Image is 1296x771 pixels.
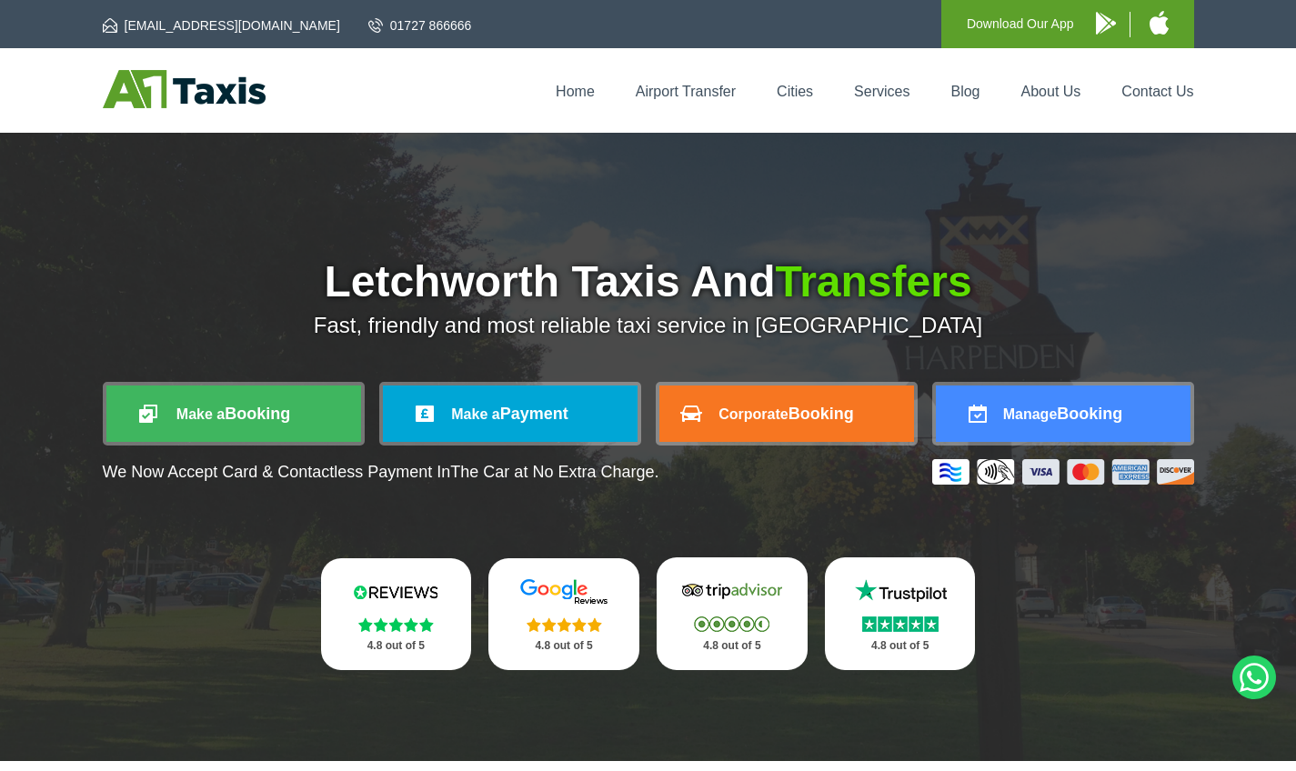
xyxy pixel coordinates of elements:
[1096,12,1116,35] img: A1 Taxis Android App
[321,558,472,670] a: Reviews.io Stars 4.8 out of 5
[678,577,787,605] img: Tripadvisor
[509,578,618,606] img: Google
[368,16,472,35] a: 01727 866666
[176,406,225,422] span: Make a
[694,616,769,632] img: Stars
[677,635,788,657] p: 4.8 out of 5
[341,635,452,657] p: 4.8 out of 5
[103,16,340,35] a: [EMAIL_ADDRESS][DOMAIN_NAME]
[936,385,1191,442] a: ManageBooking
[854,84,909,99] a: Services
[103,260,1194,304] h1: Letchworth Taxis And
[103,463,659,482] p: We Now Accept Card & Contactless Payment In
[718,406,788,422] span: Corporate
[775,257,971,305] span: Transfers
[103,313,1194,338] p: Fast, friendly and most reliable taxi service in [GEOGRAPHIC_DATA]
[659,385,914,442] a: CorporateBooking
[450,463,658,481] span: The Car at No Extra Charge.
[383,385,638,442] a: Make aPayment
[636,84,736,99] a: Airport Transfer
[1021,84,1081,99] a: About Us
[862,616,939,632] img: Stars
[341,578,450,606] img: Reviews.io
[846,577,955,605] img: Trustpilot
[967,13,1074,35] p: Download Our App
[1121,84,1193,99] a: Contact Us
[777,84,813,99] a: Cities
[1150,11,1169,35] img: A1 Taxis iPhone App
[106,385,361,442] a: Make aBooking
[845,635,956,657] p: 4.8 out of 5
[556,84,595,99] a: Home
[508,635,619,657] p: 4.8 out of 5
[527,617,602,632] img: Stars
[950,84,980,99] a: Blog
[451,406,499,422] span: Make a
[1003,406,1058,422] span: Manage
[103,70,266,108] img: A1 Taxis St Albans LTD
[488,558,639,670] a: Google Stars 4.8 out of 5
[657,557,808,670] a: Tripadvisor Stars 4.8 out of 5
[825,557,976,670] a: Trustpilot Stars 4.8 out of 5
[358,617,434,632] img: Stars
[932,459,1194,485] img: Credit And Debit Cards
